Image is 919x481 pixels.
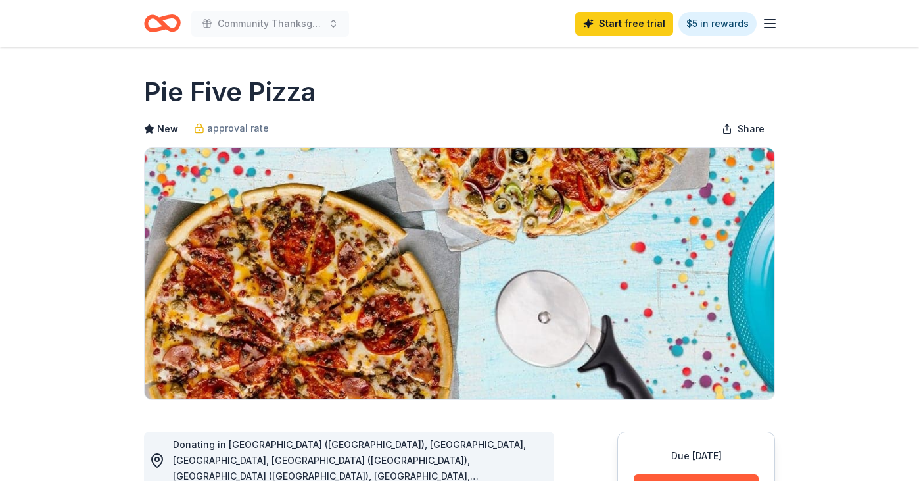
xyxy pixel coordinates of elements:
a: approval rate [194,120,269,136]
button: Share [711,116,775,142]
span: Share [738,121,765,137]
a: Start free trial [575,12,673,36]
button: Community Thanksgivng Meal [191,11,349,37]
span: New [157,121,178,137]
div: Due [DATE] [634,448,759,464]
a: Home [144,8,181,39]
h1: Pie Five Pizza [144,74,316,111]
a: $5 in rewards [678,12,757,36]
span: approval rate [207,120,269,136]
span: Community Thanksgivng Meal [218,16,323,32]
img: Image for Pie Five Pizza [145,148,774,399]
